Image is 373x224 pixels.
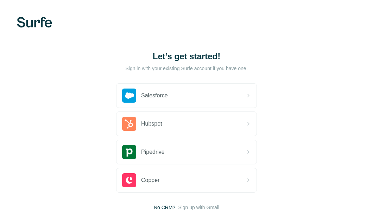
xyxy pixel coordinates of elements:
img: salesforce's logo [122,89,136,103]
span: No CRM? [154,204,175,211]
img: hubspot's logo [122,117,136,131]
span: Copper [141,176,159,184]
span: Salesforce [141,91,168,100]
h1: Let’s get started! [116,51,257,62]
button: Sign up with Gmail [178,204,219,211]
img: copper's logo [122,173,136,187]
span: Hubspot [141,120,162,128]
span: Pipedrive [141,148,165,156]
p: Sign in with your existing Surfe account if you have one. [125,65,247,72]
img: pipedrive's logo [122,145,136,159]
img: Surfe's logo [17,17,52,28]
